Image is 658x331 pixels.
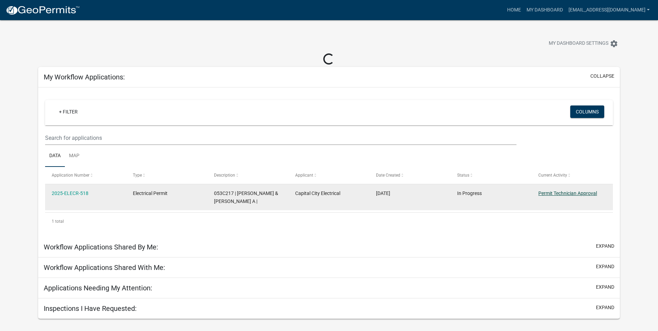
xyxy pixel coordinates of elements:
h5: Workflow Applications Shared With Me: [44,263,165,272]
i: settings [610,40,618,48]
span: Applicant [295,173,313,178]
a: Map [65,145,84,167]
button: expand [596,304,614,311]
a: 2025-ELECR-518 [52,190,88,196]
span: Description [214,173,235,178]
datatable-header-cell: Status [451,167,532,184]
span: Electrical Permit [133,190,168,196]
datatable-header-cell: Type [126,167,207,184]
span: 09/12/2025 [376,190,390,196]
span: Application Number [52,173,89,178]
datatable-header-cell: Date Created [369,167,451,184]
div: 1 total [45,213,613,230]
button: My Dashboard Settingssettings [543,37,624,50]
button: expand [596,243,614,250]
h5: My Workflow Applications: [44,73,125,81]
a: My Dashboard [524,3,566,17]
span: Current Activity [538,173,567,178]
a: [EMAIL_ADDRESS][DOMAIN_NAME] [566,3,652,17]
datatable-header-cell: Current Activity [532,167,613,184]
a: + Filter [53,105,83,118]
input: Search for applications [45,131,516,145]
span: Capital City Electrical [295,190,340,196]
datatable-header-cell: Description [207,167,289,184]
h5: Inspections I Have Requested: [44,304,137,313]
span: In Progress [457,190,482,196]
span: Type [133,173,142,178]
a: Data [45,145,65,167]
button: expand [596,283,614,291]
h5: Workflow Applications Shared By Me: [44,243,158,251]
button: expand [596,263,614,270]
a: Permit Technician Approval [538,190,597,196]
button: collapse [590,73,614,80]
div: collapse [38,87,620,237]
span: 053C217 | MOON CHRIS W & TABETHA A | [214,190,278,204]
datatable-header-cell: Applicant [288,167,369,184]
h5: Applications Needing My Attention: [44,284,152,292]
span: Date Created [376,173,400,178]
span: Status [457,173,469,178]
span: My Dashboard Settings [549,40,608,48]
a: Home [504,3,524,17]
button: Columns [570,105,604,118]
datatable-header-cell: Application Number [45,167,126,184]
